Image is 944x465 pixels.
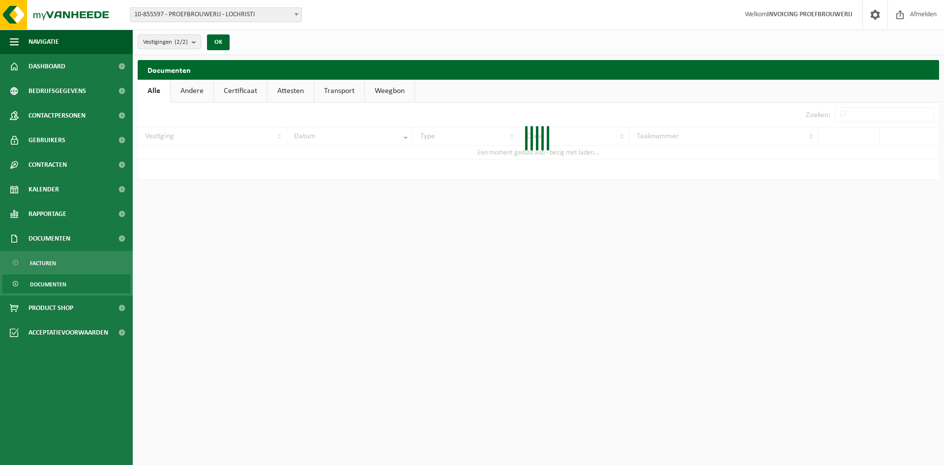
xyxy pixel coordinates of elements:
[29,320,108,345] span: Acceptatievoorwaarden
[365,80,414,102] a: Weegbon
[29,202,66,226] span: Rapportage
[138,60,939,79] h2: Documenten
[29,103,86,128] span: Contactpersonen
[138,80,170,102] a: Alle
[171,80,213,102] a: Andere
[30,254,56,273] span: Facturen
[767,11,853,18] strong: INVOICING PROEFBROUWERIJ
[267,80,314,102] a: Attesten
[29,153,67,177] span: Contracten
[29,177,59,202] span: Kalender
[30,275,66,294] span: Documenten
[314,80,364,102] a: Transport
[130,8,301,22] span: 10-855597 - PROEFBROUWERIJ - LOCHRISTI
[2,253,130,272] a: Facturen
[138,34,201,49] button: Vestigingen(2/2)
[214,80,267,102] a: Certificaat
[29,30,59,54] span: Navigatie
[29,226,70,251] span: Documenten
[29,296,73,320] span: Product Shop
[2,275,130,293] a: Documenten
[143,35,188,50] span: Vestigingen
[130,7,302,22] span: 10-855597 - PROEFBROUWERIJ - LOCHRISTI
[207,34,230,50] button: OK
[29,54,65,79] span: Dashboard
[29,79,86,103] span: Bedrijfsgegevens
[175,39,188,45] count: (2/2)
[29,128,65,153] span: Gebruikers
